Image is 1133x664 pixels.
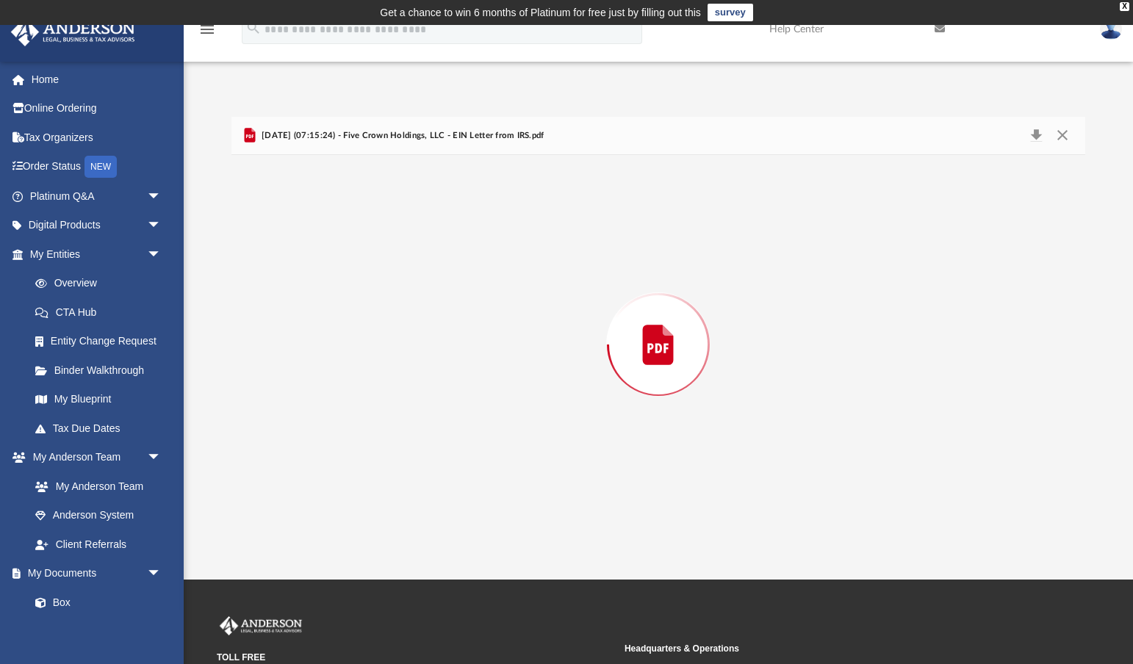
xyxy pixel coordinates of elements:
[10,94,184,123] a: Online Ordering
[380,4,701,21] div: Get a chance to win 6 months of Platinum for free just by filling out this
[84,156,117,178] div: NEW
[259,129,544,142] span: [DATE] (07:15:24) - Five Crown Holdings, LLC - EIN Letter from IRS.pdf
[1024,126,1050,146] button: Download
[10,559,176,588] a: My Documentsarrow_drop_down
[147,239,176,270] span: arrow_drop_down
[147,559,176,589] span: arrow_drop_down
[10,443,176,472] a: My Anderson Teamarrow_drop_down
[10,152,184,182] a: Order StatusNEW
[147,211,176,241] span: arrow_drop_down
[10,123,184,152] a: Tax Organizers
[10,239,184,269] a: My Entitiesarrow_drop_down
[198,28,216,38] a: menu
[21,356,184,385] a: Binder Walkthrough
[21,501,176,530] a: Anderson System
[231,117,1086,535] div: Preview
[10,181,184,211] a: Platinum Q&Aarrow_drop_down
[147,181,176,212] span: arrow_drop_down
[21,472,169,501] a: My Anderson Team
[1120,2,1129,11] div: close
[217,651,614,664] small: TOLL FREE
[147,443,176,473] span: arrow_drop_down
[7,18,140,46] img: Anderson Advisors Platinum Portal
[198,21,216,38] i: menu
[217,616,305,635] img: Anderson Advisors Platinum Portal
[21,269,184,298] a: Overview
[21,414,184,443] a: Tax Due Dates
[1049,126,1076,146] button: Close
[10,211,184,240] a: Digital Productsarrow_drop_down
[708,4,753,21] a: survey
[625,642,1022,655] small: Headquarters & Operations
[21,385,176,414] a: My Blueprint
[245,20,262,36] i: search
[21,588,169,617] a: Box
[21,327,184,356] a: Entity Change Request
[1100,18,1122,40] img: User Pic
[21,297,184,327] a: CTA Hub
[21,530,176,559] a: Client Referrals
[10,65,184,94] a: Home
